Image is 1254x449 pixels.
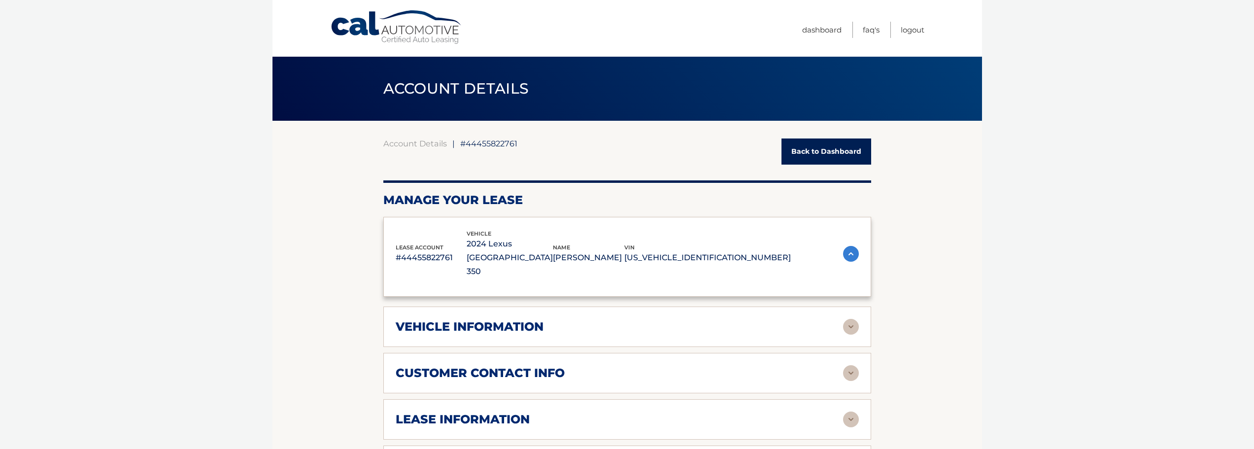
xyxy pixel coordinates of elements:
span: lease account [396,244,443,251]
p: #44455822761 [396,251,467,265]
span: #44455822761 [460,138,517,148]
a: Account Details [383,138,447,148]
a: Cal Automotive [330,10,463,45]
a: FAQ's [863,22,880,38]
span: vehicle [467,230,491,237]
h2: vehicle information [396,319,543,334]
span: name [553,244,570,251]
a: Back to Dashboard [781,138,871,165]
p: [US_VEHICLE_IDENTIFICATION_NUMBER] [624,251,791,265]
h2: customer contact info [396,366,565,380]
img: accordion-rest.svg [843,319,859,335]
p: 2024 Lexus [GEOGRAPHIC_DATA] 350 [467,237,553,278]
h2: lease information [396,412,530,427]
img: accordion-rest.svg [843,365,859,381]
p: [PERSON_NAME] [553,251,624,265]
span: vin [624,244,635,251]
a: Logout [901,22,924,38]
span: | [452,138,455,148]
h2: Manage Your Lease [383,193,871,207]
img: accordion-rest.svg [843,412,859,427]
img: accordion-active.svg [843,246,859,262]
span: ACCOUNT DETAILS [383,79,529,98]
a: Dashboard [802,22,842,38]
